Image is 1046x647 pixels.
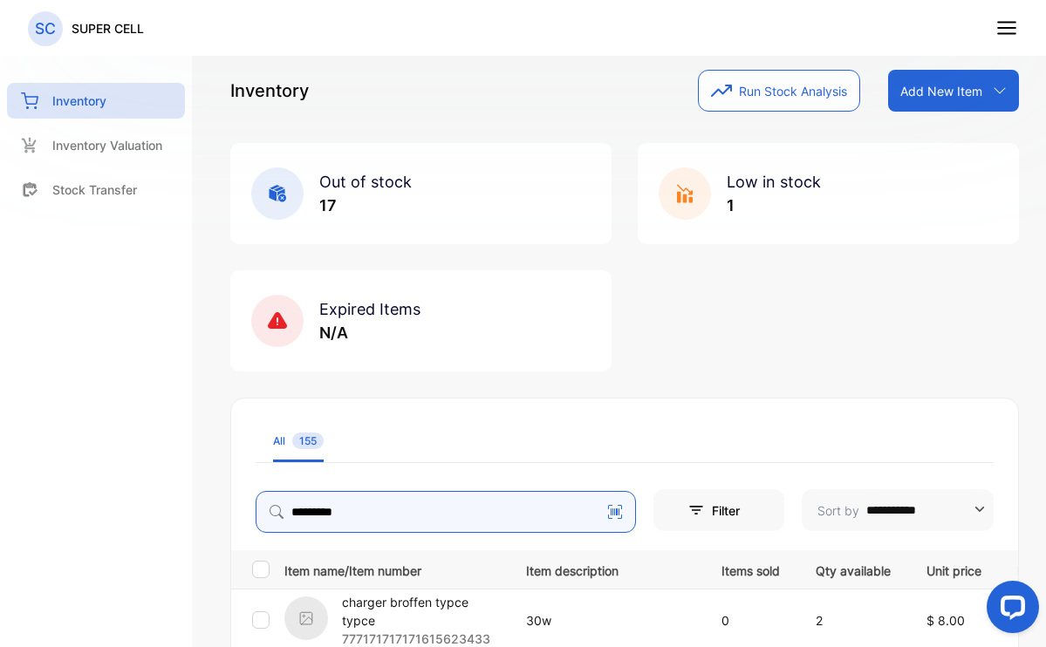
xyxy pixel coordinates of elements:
p: Add New Item [900,82,982,100]
p: 1 [727,194,821,217]
a: Stock Transfer [7,172,185,208]
p: 30w [526,611,686,630]
p: Items sold [721,558,780,580]
p: Unit price [926,558,981,580]
span: $ 8.00 [926,613,965,628]
button: Sort by [802,489,994,531]
p: Inventory Valuation [52,136,162,154]
p: Item description [526,558,686,580]
div: All [273,433,324,449]
p: Inventory [230,78,309,104]
p: Sort by [817,501,859,520]
a: Inventory Valuation [7,127,185,163]
p: Inventory [52,92,106,110]
p: Item name/Item number [284,558,504,580]
iframe: LiveChat chat widget [973,574,1046,647]
p: SC [35,17,56,40]
span: Out of stock [319,173,412,191]
span: Expired Items [319,300,420,318]
span: 155 [292,432,324,449]
span: Low in stock [727,173,821,191]
p: SUPER CELL [72,19,144,37]
p: N/A [319,321,420,344]
button: Run Stock Analysis [698,70,860,112]
p: 17 [319,194,412,217]
p: Stock Transfer [52,180,137,199]
p: 0 [721,611,780,630]
a: Inventory [7,83,185,119]
img: item [284,596,328,640]
p: charger broffen typce typce [342,593,504,630]
p: Qty available [816,558,891,580]
p: 2 [816,611,891,630]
